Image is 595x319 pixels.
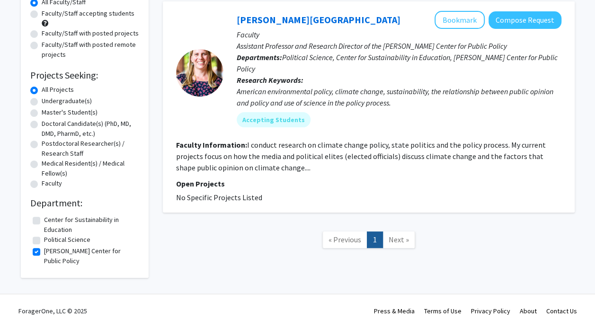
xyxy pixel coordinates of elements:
[30,70,139,81] h2: Projects Seeking:
[237,112,311,127] mat-chip: Accepting Students
[176,193,262,202] span: No Specific Projects Listed
[237,29,561,40] p: Faculty
[546,307,577,315] a: Contact Us
[42,96,92,106] label: Undergraduate(s)
[237,86,561,108] div: American environmental policy, climate change, sustainability, the relationship between public op...
[42,139,139,159] label: Postdoctoral Researcher(s) / Research Staff
[176,140,247,150] b: Faculty Information:
[322,231,367,248] a: Previous Page
[176,140,546,172] fg-read-more: I conduct research on climate change policy, state politics and the policy process. My current pr...
[42,159,139,178] label: Medical Resident(s) / Medical Fellow(s)
[30,197,139,209] h2: Department:
[7,276,40,312] iframe: Chat
[237,14,400,26] a: [PERSON_NAME][GEOGRAPHIC_DATA]
[42,178,62,188] label: Faculty
[389,235,409,244] span: Next »
[382,231,415,248] a: Next Page
[237,75,303,85] b: Research Keywords:
[435,11,485,29] button: Add Rebecca Bromley-Trujillo to Bookmarks
[42,119,139,139] label: Doctoral Candidate(s) (PhD, MD, DMD, PharmD, etc.)
[44,235,90,245] label: Political Science
[42,85,74,95] label: All Projects
[176,178,561,189] p: Open Projects
[520,307,537,315] a: About
[42,9,134,18] label: Faculty/Staff accepting students
[374,307,415,315] a: Press & Media
[44,215,137,235] label: Center for Sustainability in Education
[471,307,510,315] a: Privacy Policy
[237,40,561,52] p: Assistant Professor and Research Director of the [PERSON_NAME] Center for Public Policy
[42,107,98,117] label: Master's Student(s)
[42,28,139,38] label: Faculty/Staff with posted projects
[163,222,575,260] nav: Page navigation
[42,40,139,60] label: Faculty/Staff with posted remote projects
[237,53,282,62] b: Departments:
[329,235,361,244] span: « Previous
[488,11,561,29] button: Compose Request to Rebecca Bromley-Trujillo
[44,246,137,266] label: [PERSON_NAME] Center for Public Policy
[237,53,558,73] span: Political Science, Center for Sustainability in Education, [PERSON_NAME] Center for Public Policy
[424,307,462,315] a: Terms of Use
[367,231,383,248] a: 1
